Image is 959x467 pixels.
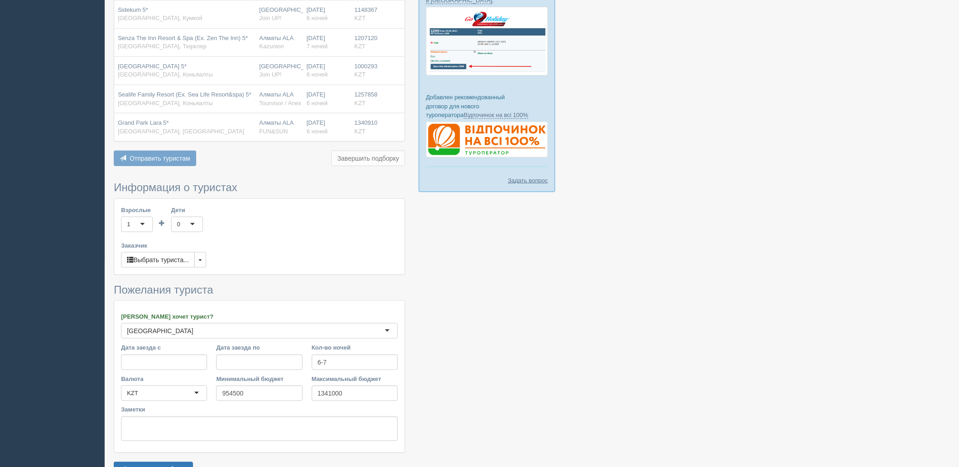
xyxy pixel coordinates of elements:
div: [DATE] [307,119,347,136]
span: 1257858 [355,91,378,98]
div: [DATE] [307,62,347,79]
label: [PERSON_NAME] хочет турист? [121,312,398,321]
a: Задать вопрос [508,176,548,185]
img: %D0%B4%D0%BE%D0%B3%D0%BE%D0%B2%D1%96%D1%80-%D0%B2%D1%96%D0%B4%D0%BF%D0%BE%D1%87%D0%B8%D0%BD%D0%BE... [426,122,548,158]
div: 0 [177,220,180,229]
label: Дата заезда с [121,343,207,352]
label: Кол-во ночей [312,343,398,352]
div: [DATE] [307,34,347,51]
span: KZT [355,71,366,78]
span: Отправить туристам [130,155,190,162]
label: Дата заезда по [216,343,302,352]
span: 6 ночей [307,15,328,21]
div: Алматы ALA [259,34,299,51]
span: 6 ночей [307,71,328,78]
span: 1000293 [355,63,378,70]
span: [GEOGRAPHIC_DATA] 5* [118,63,187,70]
span: 1340910 [355,119,378,126]
span: KZT [355,43,366,50]
span: Join UP! [259,15,282,21]
label: Минимальный бюджет [216,375,302,383]
p: Добавлен рекомендованный договор для нового туроператора [426,93,548,119]
span: 7 ночей [307,43,328,50]
span: [GEOGRAPHIC_DATA], Кумкой [118,15,203,21]
span: Join UP! [259,71,282,78]
label: Валюта [121,375,207,383]
span: Senza The Inn Resort & Spa (Ex. Zen The Inn) 5* [118,35,248,41]
span: Tourvisor / Anex [259,100,302,107]
span: 1207120 [355,35,378,41]
label: Взрослые [121,206,153,214]
label: Заметки [121,406,398,414]
input: 7-10 или 7,10,14 [312,355,398,370]
a: Відпочинок на всі 100% [464,112,528,119]
span: 6 ночей [307,100,328,107]
span: [GEOGRAPHIC_DATA], [GEOGRAPHIC_DATA] [118,128,244,135]
span: KZT [355,15,366,21]
span: Sealife Family Resort (Ex. Sea Life Resort&spa) 5* [118,91,251,98]
div: [GEOGRAPHIC_DATA] [127,326,193,335]
label: Заказчик [121,241,398,250]
span: Kazunion [259,43,284,50]
button: Завершить подборку [331,151,405,166]
div: [GEOGRAPHIC_DATA] [259,6,299,23]
span: Пожелания туриста [114,284,213,296]
div: KZT [127,389,138,398]
div: Алматы ALA [259,91,299,107]
button: Выбрать туриста... [121,252,195,268]
span: KZT [355,128,366,135]
div: [GEOGRAPHIC_DATA] [259,62,299,79]
span: FUN&SUN [259,128,288,135]
span: [GEOGRAPHIC_DATA], Коньяалты [118,100,213,107]
span: [GEOGRAPHIC_DATA], Тюрклер [118,43,207,50]
div: Алматы ALA [259,119,299,136]
div: 1 [127,220,130,229]
span: 6 ночей [307,128,328,135]
h3: Информация о туристах [114,182,405,193]
span: Sidekum 5* [118,6,148,13]
span: [GEOGRAPHIC_DATA], Коньяалты [118,71,213,78]
img: go2holiday-bookings-crm-for-travel-agency.png [426,7,548,76]
label: Дети [171,206,203,214]
div: [DATE] [307,91,347,107]
span: Grand Park Lara 5* [118,119,169,126]
div: [DATE] [307,6,347,23]
label: Максимальный бюджет [312,375,398,383]
span: KZT [355,100,366,107]
button: Отправить туристам [114,151,196,166]
span: 1148367 [355,6,378,13]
